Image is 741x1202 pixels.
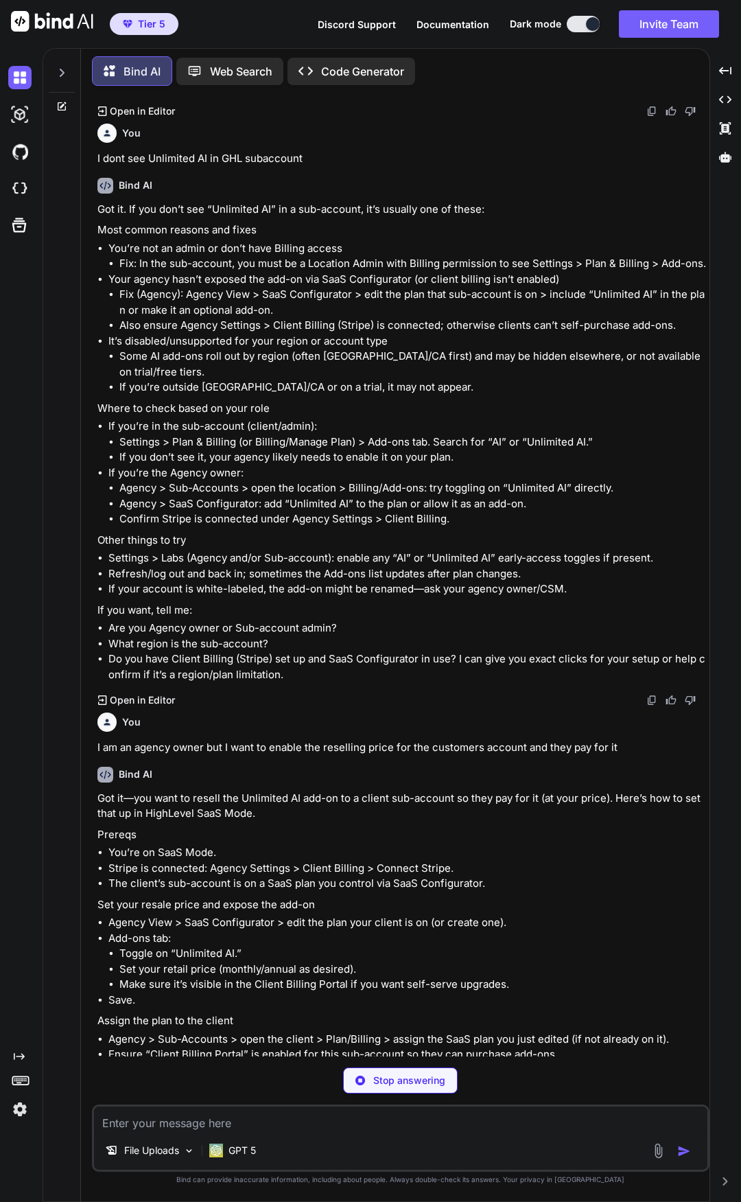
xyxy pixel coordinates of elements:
[318,17,396,32] button: Discord Support
[108,861,707,877] li: Stripe is connected: Agency Settings > Client Billing > Connect Stripe.
[416,17,489,32] button: Documentation
[110,13,178,35] button: premiumTier 5
[646,106,657,117] img: copy
[108,551,707,566] li: Settings > Labs (Agency and/or Sub-account): enable any “AI” or “Unlimited AI” early-access toggl...
[210,63,272,80] p: Web Search
[123,20,132,28] img: premium
[119,962,707,978] li: Set your retail price (monthly/annual as desired).
[108,1047,707,1063] li: Ensure “Client Billing Portal” is enabled for this sub-account so they can purchase add-ons.
[119,977,707,993] li: Make sure it’s visible in the Client Billing Portal if you want self-serve upgrades.
[97,401,707,417] p: Where to check based on your role
[8,140,32,163] img: githubDark
[108,566,707,582] li: Refresh/log out and back in; sometimes the Add-ons list updates after plan changes.
[119,287,707,318] li: Fix (Agency): Agency View > SaaS Configurator > edit the plan that sub-account is on > include “U...
[8,103,32,126] img: darkAi-studio
[108,334,707,395] li: It’s disabled/unsupported for your region or account type
[119,318,707,334] li: Also ensure Agency Settings > Client Billing (Stripe) is connected; otherwise clients can’t self-...
[108,915,707,931] li: Agency View > SaaS Configurator > edit the plan your client is on (or create one).
[685,695,696,706] img: dislike
[108,465,707,527] li: If you’re the Agency owner:
[110,104,175,118] p: Open in Editor
[108,876,707,892] li: The client’s sub-account is on a SaaS plan you control via SaaS Configurator.
[119,496,707,512] li: Agency > SaaS Configurator: add “Unlimited AI” to the plan or allow it as an add-on.
[108,241,707,272] li: You’re not an admin or don’t have Billing access
[119,380,707,395] li: If you’re outside [GEOGRAPHIC_DATA]/CA or on a trial, it may not appear.
[228,1144,256,1157] p: GPT 5
[119,767,152,781] h6: Bind AI
[119,481,707,496] li: Agency > Sub-Accounts > open the location > Billing/Add-ons: try toggling on “Unlimited AI” direc...
[619,10,719,38] button: Invite Team
[416,19,489,30] span: Documentation
[650,1143,666,1159] img: attachment
[685,106,696,117] img: dislike
[97,827,707,843] p: Prereqs
[373,1074,445,1087] p: Stop answering
[510,17,561,31] span: Dark mode
[108,651,707,682] li: Do you have Client Billing (Stripe) set up and SaaS Configurator in use? I can give you exact cli...
[8,66,32,89] img: darkChat
[97,897,707,913] p: Set your resale price and expose the add-on
[108,272,707,334] li: Your agency hasn’t exposed the add-on via SaaS Configurator (or client billing isn’t enabled)
[97,1013,707,1029] p: Assign the plan to the client
[138,17,165,31] span: Tier 5
[108,931,707,993] li: Add-ons tab:
[321,63,404,80] p: Code Generator
[108,993,707,1008] li: Save.
[108,621,707,636] li: Are you Agency owner or Sub-account admin?
[110,693,175,707] p: Open in Editor
[92,1175,709,1185] p: Bind can provide inaccurate information, including about people. Always double-check its answers....
[209,1144,223,1157] img: GPT 5
[108,636,707,652] li: What region is the sub-account?
[119,349,707,380] li: Some AI add-ons roll out by region (often [GEOGRAPHIC_DATA]/CA first) and may be hidden elsewhere...
[97,603,707,619] p: If you want, tell me:
[122,126,141,140] h6: You
[8,177,32,200] img: cloudideIcon
[11,11,93,32] img: Bind AI
[122,715,141,729] h6: You
[318,19,396,30] span: Discord Support
[183,1145,195,1157] img: Pick Models
[123,63,161,80] p: Bind AI
[119,450,707,465] li: If you don’t see it, your agency likely needs to enable it on your plan.
[666,695,677,706] img: like
[666,106,677,117] img: like
[97,222,707,238] p: Most common reasons and fixes
[8,1098,32,1121] img: settings
[646,695,657,706] img: copy
[119,946,707,962] li: Toggle on “Unlimited AI.”
[97,202,707,218] p: Got it. If you don’t see “Unlimited AI” in a sub-account, it’s usually one of these:
[97,533,707,548] p: Other things to try
[119,435,707,450] li: Settings > Plan & Billing (or Billing/Manage Plan) > Add-ons tab. Search for “AI” or “Unlimited AI.”
[97,791,707,822] p: Got it—you want to resell the Unlimited AI add-on to a client sub-account so they pay for it (at ...
[97,740,707,756] p: I am an agency owner but I want to enable the reselling price for the customers account and they ...
[119,256,707,272] li: Fix: In the sub-account, you must be a Location Admin with Billing permission to see Settings > P...
[108,1032,707,1048] li: Agency > Sub-Accounts > open the client > Plan/Billing > assign the SaaS plan you just edited (if...
[119,511,707,527] li: Confirm Stripe is connected under Agency Settings > Client Billing.
[119,178,152,192] h6: Bind AI
[124,1144,179,1157] p: File Uploads
[97,151,707,167] p: I dont see Unlimited AI in GHL subaccount
[677,1144,691,1158] img: icon
[108,581,707,597] li: If your account is white-labeled, the add-on might be renamed—ask your agency owner/CSM.
[108,419,707,465] li: If you’re in the sub-account (client/admin):
[108,845,707,861] li: You’re on SaaS Mode.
